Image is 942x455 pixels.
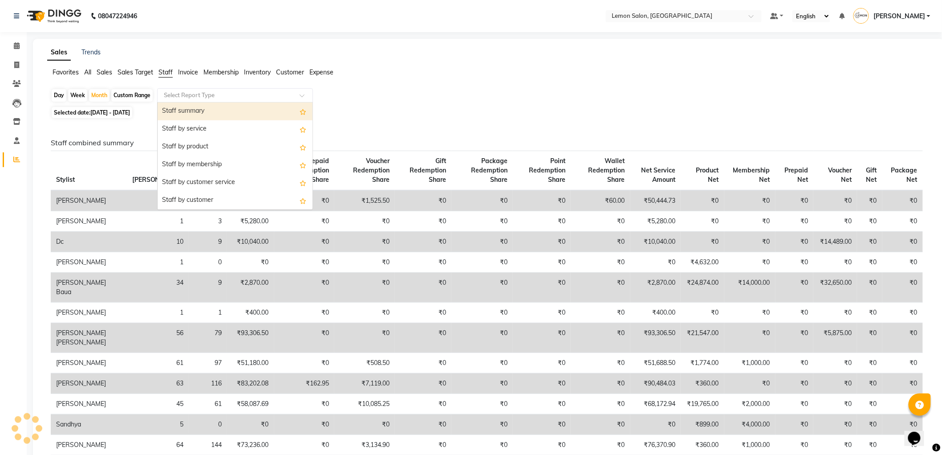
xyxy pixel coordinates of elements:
td: ₹0 [274,303,335,323]
td: ₹1,525.50 [334,190,395,211]
div: Staff by product [158,138,313,156]
td: [PERSON_NAME] [51,211,127,232]
td: ₹0 [571,252,630,273]
td: ₹0 [334,303,395,323]
td: ₹508.50 [334,353,395,373]
span: Gift Net [866,166,877,184]
td: ₹0 [334,211,395,232]
td: ₹0 [274,252,335,273]
td: 45 [127,394,189,414]
td: ₹0 [857,232,882,252]
td: ₹93,306.50 [630,323,681,353]
td: ₹0 [724,373,776,394]
td: ₹0 [513,353,571,373]
a: Trends [81,48,101,56]
ng-dropdown-panel: Options list [157,102,313,210]
td: [PERSON_NAME] [51,190,127,211]
span: Wallet Redemption Share [589,157,625,184]
span: Add this report to Favorites List [300,124,306,135]
td: ₹0 [813,373,857,394]
td: ₹0 [813,211,857,232]
td: ₹0 [395,414,451,435]
td: ₹0 [334,232,395,252]
td: ₹0 [776,353,813,373]
td: ₹0 [882,252,923,273]
td: ₹0 [857,303,882,323]
td: ₹10,040.00 [630,232,681,252]
td: ₹0 [395,394,451,414]
img: logo [23,4,84,29]
td: ₹0 [395,303,451,323]
div: Staff by service [158,120,313,138]
td: ₹0 [724,303,776,323]
td: ₹60.00 [571,190,630,211]
span: Prepaid Net [784,166,808,184]
td: ₹0 [882,323,923,353]
td: [PERSON_NAME] [51,303,127,323]
td: 0 [189,252,227,273]
td: ₹14,000.00 [724,273,776,303]
td: ₹899.00 [681,414,724,435]
div: Staff by customer service [158,174,313,192]
td: Dc [51,232,127,252]
td: ₹0 [274,232,335,252]
td: ₹1,774.00 [681,353,724,373]
td: ₹0 [395,373,451,394]
td: ₹0 [571,353,630,373]
iframe: chat widget [905,419,933,446]
span: Package Redemption Share [471,157,508,184]
span: Point Redemption Share [529,157,565,184]
td: ₹2,000.00 [724,394,776,414]
span: Gift Redemption Share [410,157,446,184]
td: ₹0 [776,414,813,435]
td: ₹0 [451,211,513,232]
td: ₹0 [513,252,571,273]
span: Net Service Amount [641,166,675,184]
td: ₹0 [681,190,724,211]
td: ₹5,280.00 [227,211,274,232]
td: ₹0 [451,414,513,435]
td: ₹0 [227,414,274,435]
td: ₹19,765.00 [681,394,724,414]
td: ₹0 [451,394,513,414]
span: Stylist [56,176,75,184]
td: ₹0 [274,414,335,435]
span: Favorites [53,68,79,76]
td: ₹360.00 [681,373,724,394]
td: 61 [189,394,227,414]
td: ₹0 [776,211,813,232]
td: ₹83,202.08 [227,373,274,394]
td: ₹0 [513,211,571,232]
td: ₹10,040.00 [227,232,274,252]
span: [PERSON_NAME] [873,12,925,21]
a: Sales [47,45,71,61]
td: ₹0 [334,273,395,303]
td: 34 [127,273,189,303]
td: ₹0 [776,273,813,303]
td: ₹58,087.69 [227,394,274,414]
td: ₹0 [857,394,882,414]
td: ₹0 [857,353,882,373]
td: ₹0 [724,190,776,211]
span: Expense [309,68,333,76]
td: ₹0 [395,323,451,353]
td: ₹0 [513,232,571,252]
td: ₹0 [571,232,630,252]
td: ₹0 [395,273,451,303]
span: Membership [203,68,239,76]
td: ₹0 [776,232,813,252]
td: ₹0 [451,190,513,211]
td: ₹50,444.73 [630,190,681,211]
td: ₹51,688.50 [630,353,681,373]
td: 0 [189,414,227,435]
td: ₹2,870.00 [630,273,681,303]
span: Add this report to Favorites List [300,160,306,170]
td: ₹0 [882,232,923,252]
td: 1 [127,303,189,323]
td: ₹0 [274,323,335,353]
td: ₹0 [571,394,630,414]
span: Voucher Redemption Share [353,157,390,184]
td: ₹0 [776,373,813,394]
td: ₹0 [681,211,724,232]
b: 08047224946 [98,4,137,29]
